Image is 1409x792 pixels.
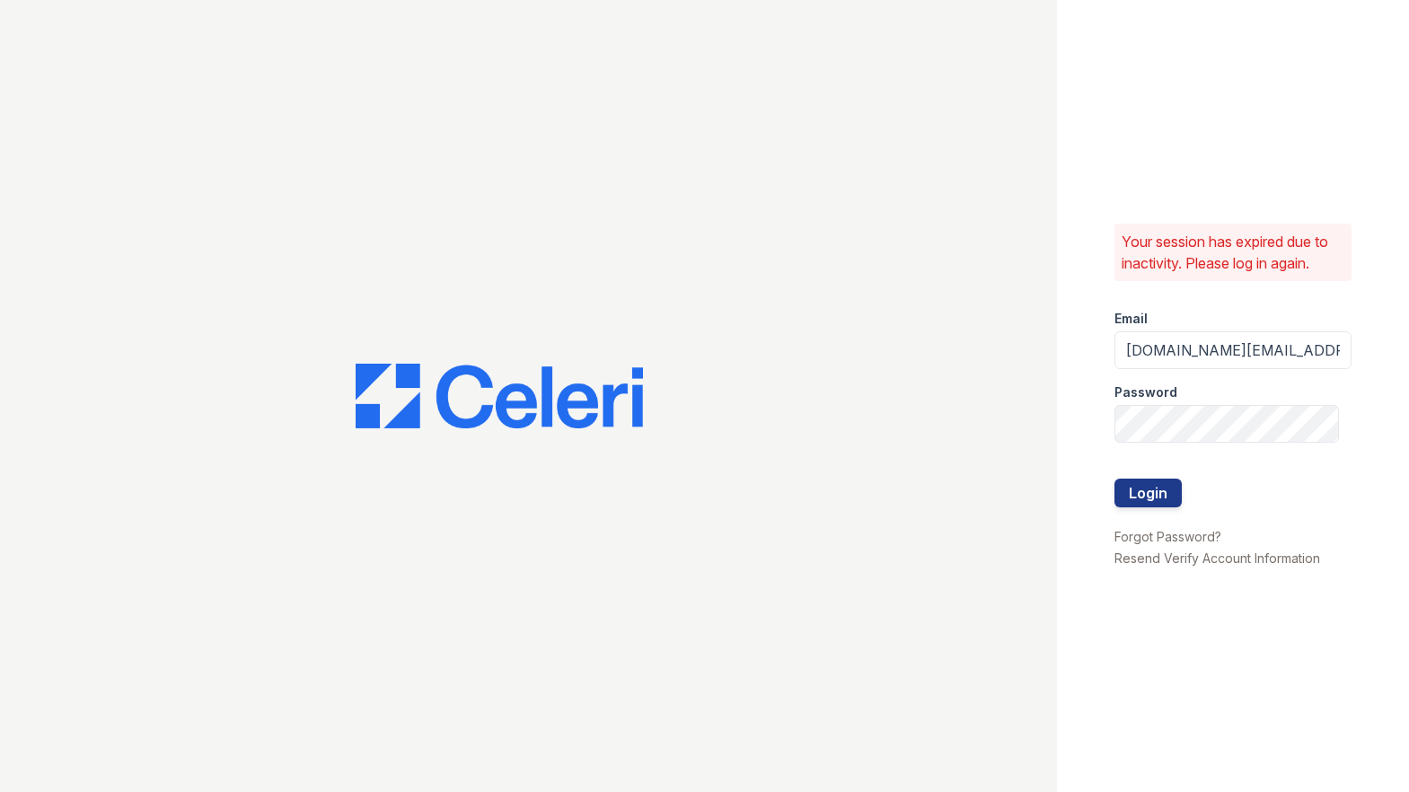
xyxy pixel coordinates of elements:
[1122,231,1344,274] p: Your session has expired due to inactivity. Please log in again.
[1114,383,1177,401] label: Password
[1114,529,1221,544] a: Forgot Password?
[1114,479,1182,507] button: Login
[1114,550,1320,566] a: Resend Verify Account Information
[356,364,643,428] img: CE_Logo_Blue-a8612792a0a2168367f1c8372b55b34899dd931a85d93a1a3d3e32e68fde9ad4.png
[1114,310,1148,328] label: Email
